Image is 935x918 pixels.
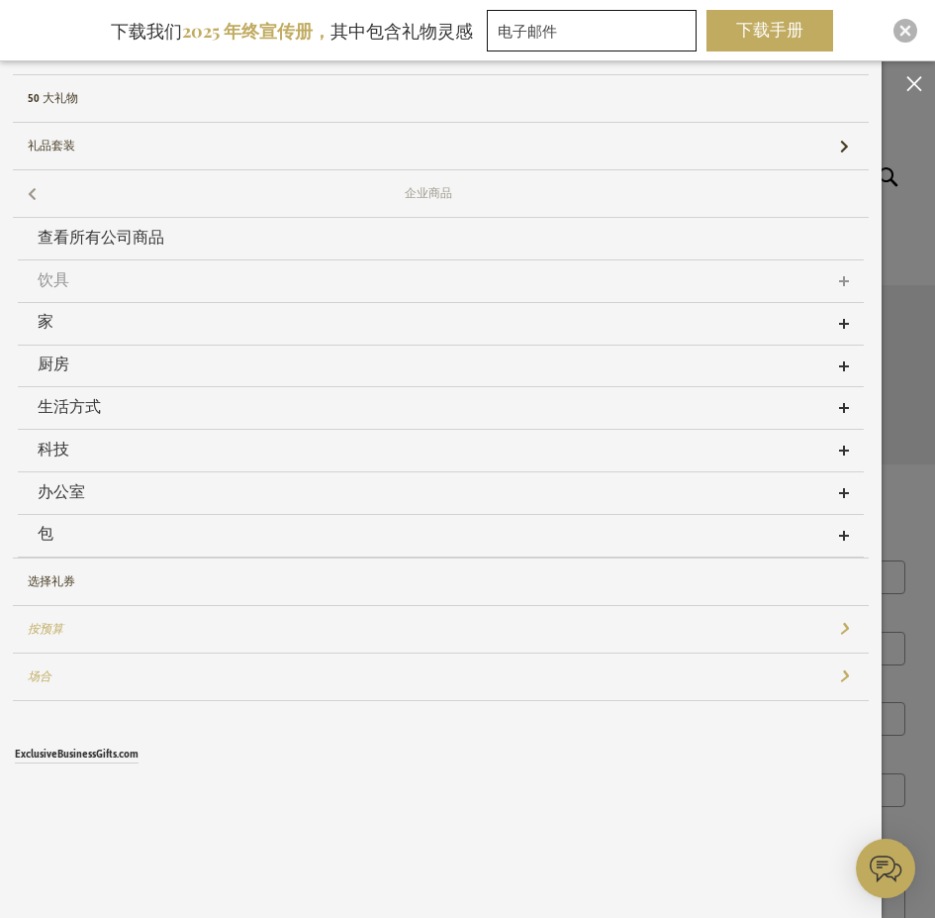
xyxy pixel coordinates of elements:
iframe: Belco 激活器框架 [856,839,915,898]
font: 厨房 [38,352,69,378]
font: 家 [38,309,53,336]
font: 科技 [38,437,69,463]
button: 下载手册 [706,10,833,51]
font: 礼品套装 [28,136,75,156]
img: 关闭 [899,25,911,37]
input: 电子邮件 [487,10,697,51]
font: 办公室 [38,479,85,506]
font: 下载手册 [736,20,803,40]
form: 营销优惠和促销 [487,10,702,57]
font: 下载我们 [111,19,182,43]
a: 查看所有公司商品 [18,218,864,259]
font: 饮具 [38,267,69,294]
font: 2025 年终宣传册， [182,19,330,43]
font: 生活方式 [38,394,101,421]
font: 查看所有公司商品 [38,225,164,252]
a: ExclusiveBusinessGifts.c​​om [15,744,139,765]
font: 选择礼券 [28,571,75,592]
font: 包 [38,521,53,548]
font: 场合 [28,666,51,687]
font: 按预算 [28,619,63,640]
font: 企业商品 [405,183,452,204]
div: 关闭 [893,19,917,43]
font: 50 大礼物 [28,88,78,109]
font: 其中包含礼物灵感 [330,19,473,43]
